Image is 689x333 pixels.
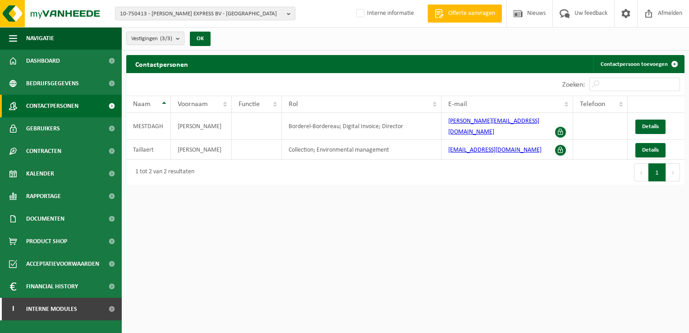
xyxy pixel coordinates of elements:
span: 10-750413 - [PERSON_NAME] EXPRESS BV - [GEOGRAPHIC_DATA] [120,7,283,21]
span: Functie [239,101,260,108]
span: Rol [289,101,298,108]
a: Details [635,143,666,157]
a: [EMAIL_ADDRESS][DOMAIN_NAME] [448,147,542,153]
td: Collection; Environmental management [282,140,441,160]
span: Dashboard [26,50,60,72]
button: 1 [648,163,666,181]
span: Details [642,124,659,129]
span: Acceptatievoorwaarden [26,253,99,275]
span: Contracten [26,140,61,162]
td: Borderel-Bordereau; Digital Invoice; Director [282,113,441,140]
span: Interne modules [26,298,77,320]
span: Voornaam [178,101,208,108]
span: Contactpersonen [26,95,78,117]
td: MESTDAGH [126,113,171,140]
span: Offerte aanvragen [446,9,497,18]
span: Financial History [26,275,78,298]
a: [PERSON_NAME][EMAIL_ADDRESS][DOMAIN_NAME] [448,118,539,135]
span: Naam [133,101,151,108]
label: Zoeken: [562,81,585,88]
a: Contactpersoon toevoegen [593,55,684,73]
span: Rapportage [26,185,61,208]
button: OK [190,32,211,46]
h2: Contactpersonen [126,55,197,73]
span: Details [642,147,659,153]
span: Bedrijfsgegevens [26,72,79,95]
label: Interne informatie [354,7,414,20]
a: Offerte aanvragen [427,5,502,23]
div: 1 tot 2 van 2 resultaten [131,164,194,180]
button: Previous [634,163,648,181]
button: Next [666,163,680,181]
span: Product Shop [26,230,67,253]
span: I [9,298,17,320]
span: Kalender [26,162,54,185]
count: (3/3) [160,36,172,42]
a: Details [635,120,666,134]
span: Navigatie [26,27,54,50]
button: 10-750413 - [PERSON_NAME] EXPRESS BV - [GEOGRAPHIC_DATA] [115,7,295,20]
td: [PERSON_NAME] [171,140,232,160]
span: Telefoon [580,101,605,108]
span: Gebruikers [26,117,60,140]
td: [PERSON_NAME] [171,113,232,140]
button: Vestigingen(3/3) [126,32,184,45]
span: Documenten [26,208,64,230]
span: Vestigingen [131,32,172,46]
td: Taillaert [126,140,171,160]
span: E-mail [448,101,467,108]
